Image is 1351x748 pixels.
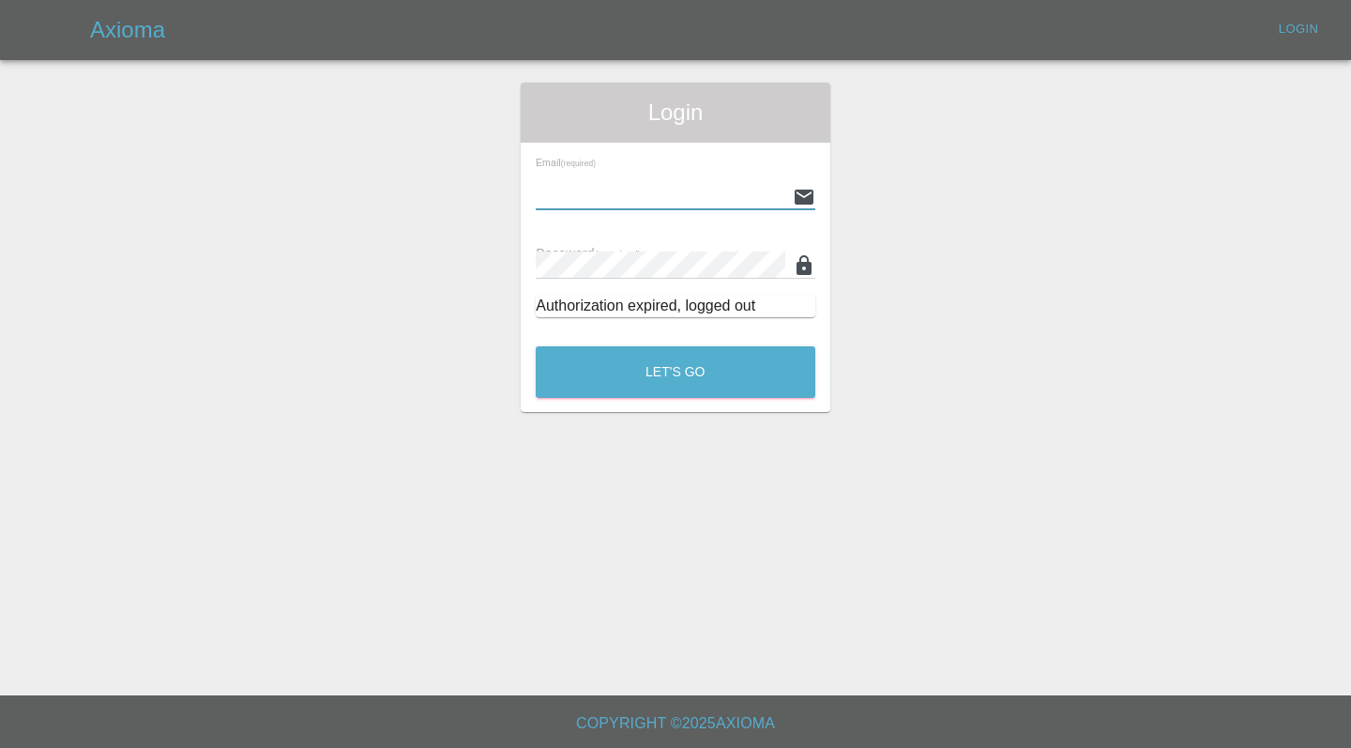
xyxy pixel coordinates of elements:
[15,710,1336,737] h6: Copyright © 2025 Axioma
[90,15,165,45] h5: Axioma
[561,160,596,168] small: (required)
[536,157,596,168] span: Email
[536,98,815,128] span: Login
[536,346,815,398] button: Let's Go
[595,249,642,260] small: (required)
[536,295,815,317] div: Authorization expired, logged out
[536,246,641,261] span: Password
[1268,15,1328,44] a: Login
